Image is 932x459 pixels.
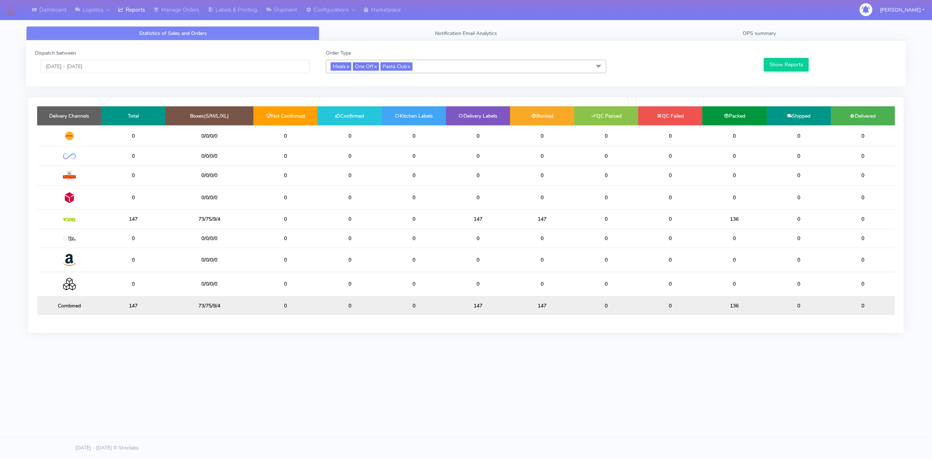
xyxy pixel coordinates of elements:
[317,165,382,185] td: 0
[638,272,702,296] td: 0
[510,248,574,272] td: 0
[407,62,410,70] a: x
[767,146,831,165] td: 0
[702,210,766,229] td: 136
[435,30,497,37] span: Notification Email Analytics
[702,272,766,296] td: 0
[702,125,766,146] td: 0
[37,106,101,125] td: Delivery Channels
[831,248,895,272] td: 0
[446,146,510,165] td: 0
[165,210,253,229] td: 73/75/9/4
[317,229,382,248] td: 0
[831,165,895,185] td: 0
[317,125,382,146] td: 0
[574,272,638,296] td: 0
[165,229,253,248] td: 0/0/0/0
[831,296,895,315] td: 0
[638,248,702,272] td: 0
[743,30,776,37] span: OPS summary
[253,272,317,296] td: 0
[101,185,165,209] td: 0
[574,229,638,248] td: 0
[831,210,895,229] td: 0
[165,125,253,146] td: 0/0/0/0
[574,185,638,209] td: 0
[767,272,831,296] td: 0
[638,296,702,315] td: 0
[331,62,351,71] span: Meals
[638,165,702,185] td: 0
[510,106,574,125] td: Booked
[63,278,76,290] img: Collection
[874,3,930,17] button: [PERSON_NAME]
[63,236,76,242] img: MaxOptra
[574,248,638,272] td: 0
[101,210,165,229] td: 147
[101,248,165,272] td: 0
[165,248,253,272] td: 0/0/0/0
[165,146,253,165] td: 0/0/0/0
[831,125,895,146] td: 0
[574,210,638,229] td: 0
[510,210,574,229] td: 147
[446,125,510,146] td: 0
[638,229,702,248] td: 0
[382,146,446,165] td: 0
[165,106,253,125] td: Boxes(S/M/L/XL)
[574,146,638,165] td: 0
[253,185,317,209] td: 0
[101,125,165,146] td: 0
[253,248,317,272] td: 0
[510,165,574,185] td: 0
[253,165,317,185] td: 0
[253,229,317,248] td: 0
[374,62,377,70] a: x
[831,272,895,296] td: 0
[446,165,510,185] td: 0
[382,185,446,209] td: 0
[380,62,412,71] span: Pasta Club
[317,272,382,296] td: 0
[702,185,766,209] td: 0
[63,131,76,141] img: DHL
[702,296,766,315] td: 136
[382,229,446,248] td: 0
[446,106,510,125] td: Delivery Labels
[317,296,382,315] td: 0
[253,296,317,315] td: 0
[702,229,766,248] td: 0
[574,125,638,146] td: 0
[510,296,574,315] td: 147
[638,146,702,165] td: 0
[317,146,382,165] td: 0
[101,106,165,125] td: Total
[382,106,446,125] td: Kitchen Labels
[40,60,309,73] input: Pick the Daterange
[767,106,831,125] td: Shipped
[253,146,317,165] td: 0
[446,296,510,315] td: 147
[831,106,895,125] td: Delivered
[101,272,165,296] td: 0
[382,296,446,315] td: 0
[101,229,165,248] td: 0
[63,171,76,180] img: Royal Mail
[831,185,895,209] td: 0
[638,125,702,146] td: 0
[26,26,906,40] ul: Tabs
[382,210,446,229] td: 0
[63,191,76,204] img: DPD
[346,62,349,70] a: x
[574,165,638,185] td: 0
[831,229,895,248] td: 0
[702,106,766,125] td: Packed
[702,146,766,165] td: 0
[638,106,702,125] td: QC Failed
[353,62,379,71] span: One Off
[767,125,831,146] td: 0
[139,30,207,37] span: Statistics of Sales and Orders
[446,248,510,272] td: 0
[446,185,510,209] td: 0
[767,248,831,272] td: 0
